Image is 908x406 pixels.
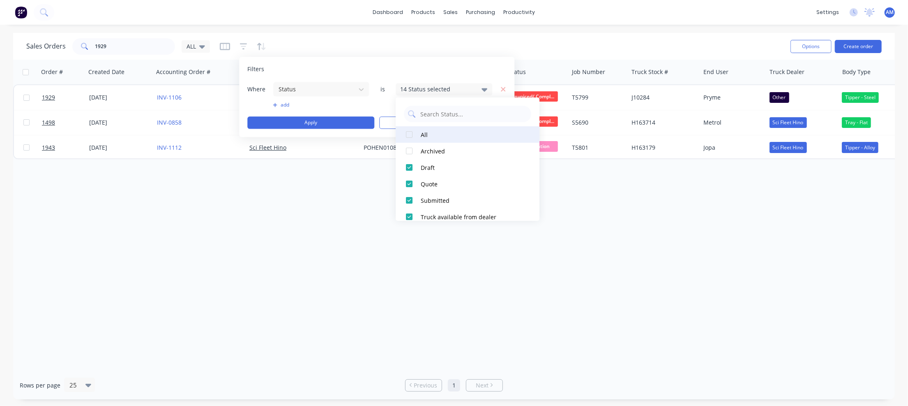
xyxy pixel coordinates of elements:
[379,116,506,129] button: Clear
[886,9,894,16] span: AM
[770,92,789,103] div: Other
[273,102,369,108] button: add
[42,93,55,102] span: 1929
[247,65,264,73] span: Filters
[374,85,391,93] span: is
[156,68,210,76] div: Accounting Order #
[396,176,539,192] button: Quote
[790,40,832,53] button: Options
[89,118,150,127] div: [DATE]
[408,6,440,19] div: products
[500,6,539,19] div: productivity
[396,143,539,159] button: Archived
[364,144,441,152] div: POHEN01080 Jopa
[396,126,539,143] button: All
[247,116,374,129] button: Apply
[89,144,150,152] div: [DATE]
[835,40,882,53] button: Create order
[476,381,489,390] span: Next
[572,118,622,127] div: S5690
[421,212,519,221] div: Truck available from dealer
[440,6,462,19] div: sales
[572,68,605,76] div: Job Number
[247,85,272,93] span: Where
[419,106,527,122] input: Search Status...
[703,93,760,102] div: Pryme
[42,135,89,160] a: 1943
[631,118,694,127] div: H163714
[812,6,843,19] div: settings
[42,144,55,152] span: 1943
[770,117,807,128] div: Sci Fleet Hino
[396,192,539,209] button: Submitted
[770,68,804,76] div: Truck Dealer
[396,209,539,225] button: Truck available from dealer
[842,142,878,153] div: Tipper - Alloy
[406,381,442,390] a: Previous page
[572,144,622,152] div: T5801
[421,196,519,204] div: Submitted
[509,68,526,76] div: Status
[369,6,408,19] a: dashboard
[703,68,728,76] div: End User
[26,42,66,50] h1: Sales Orders
[462,6,500,19] div: purchasing
[187,42,196,51] span: ALL
[88,68,124,76] div: Created Date
[42,85,89,110] a: 1929
[842,68,871,76] div: Body Type
[95,38,175,55] input: Search...
[421,130,519,139] div: All
[631,144,694,152] div: H163179
[509,91,558,102] span: Invoiced/ Compl...
[770,142,807,153] div: Sci Fleet Hino
[631,68,668,76] div: Truck Stock #
[20,381,60,390] span: Rows per page
[157,93,182,101] a: INV-1106
[400,85,475,93] div: 14 Status selected
[157,144,182,151] a: INV-1112
[421,179,519,188] div: Quote
[157,118,182,126] a: INV-0858
[89,93,150,102] div: [DATE]
[41,68,63,76] div: Order #
[421,146,519,155] div: Archived
[421,163,519,172] div: Draft
[466,381,502,390] a: Next page
[42,118,55,127] span: 1498
[15,6,27,19] img: Factory
[842,117,871,128] div: Tray - Flat
[396,159,539,176] button: Draft
[842,92,879,103] div: Tipper - Steel
[703,144,760,152] div: Jopa
[631,93,694,102] div: J10284
[42,110,89,135] a: 1498
[402,379,506,392] ul: Pagination
[249,144,286,151] a: Sci Fleet Hino
[572,93,622,102] div: T5799
[448,379,460,392] a: Page 1 is your current page
[414,381,438,390] span: Previous
[703,118,760,127] div: Metrol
